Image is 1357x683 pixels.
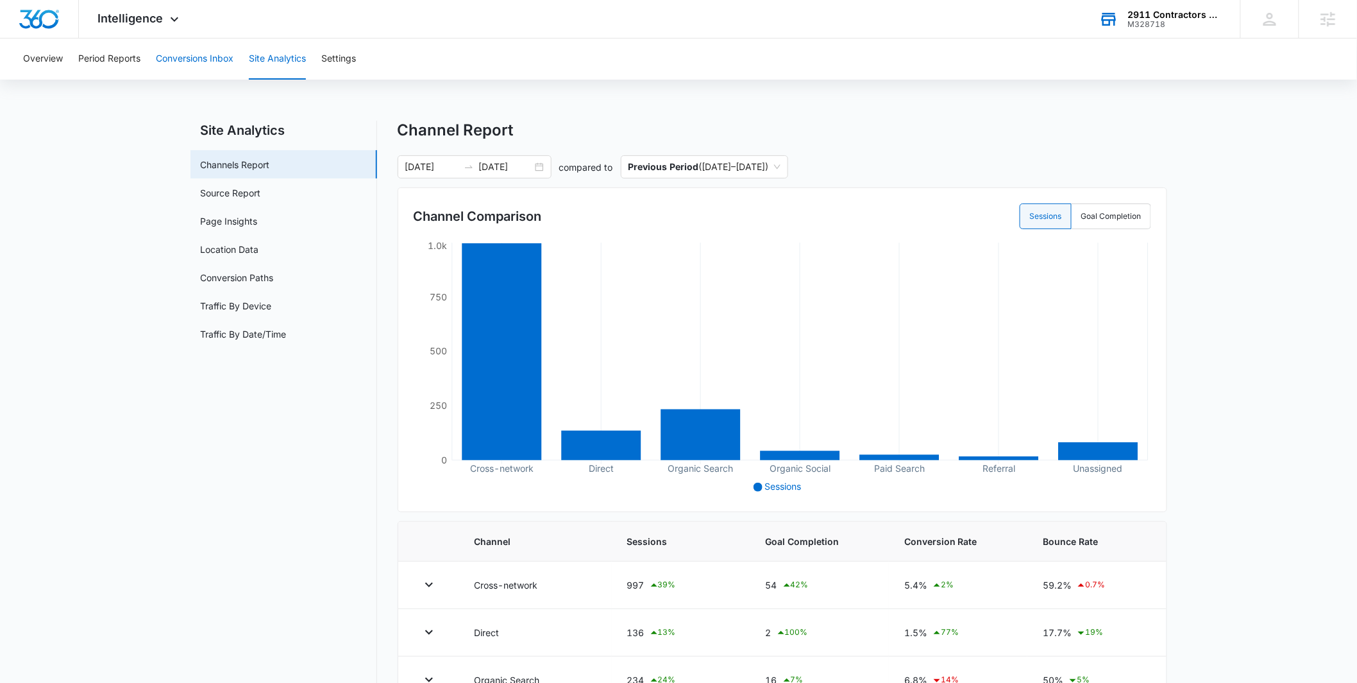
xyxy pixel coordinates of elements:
tspan: Organic Search [668,463,733,474]
button: Period Reports [78,39,140,80]
div: account id [1128,20,1222,29]
a: Source Report [201,186,261,200]
input: Start date [405,160,459,174]
span: Intelligence [98,12,164,25]
div: account name [1128,10,1222,20]
div: 2 % [932,578,954,593]
tspan: 250 [430,400,447,411]
div: 42 % [782,578,809,593]
tspan: 750 [430,291,447,302]
a: Channels Report [201,158,270,171]
button: Toggle Row Expanded [419,575,439,595]
div: 19 % [1076,625,1103,641]
h2: Site Analytics [190,121,377,140]
img: logo_orange.svg [21,21,31,31]
div: 136 [627,625,735,641]
a: Location Data [201,243,259,256]
tspan: 0 [441,454,447,465]
div: 13 % [649,625,676,641]
tspan: Paid Search [874,463,925,474]
div: 5.4% [904,578,1012,593]
tspan: Cross-network [470,463,534,474]
div: v 4.0.25 [36,21,63,31]
div: 100 % [776,625,808,641]
div: 1.5% [904,625,1012,641]
span: Goal Completion [766,535,873,548]
tspan: Organic Social [770,463,830,474]
span: ( [DATE] – [DATE] ) [628,156,780,178]
p: Previous Period [628,161,699,172]
img: tab_keywords_by_traffic_grey.svg [128,74,138,85]
div: 997 [627,578,735,593]
td: Direct [459,609,612,657]
span: Conversion Rate [904,535,1012,548]
a: Page Insights [201,214,258,228]
div: 39 % [649,578,676,593]
div: 77 % [932,625,959,641]
div: 2 [766,625,873,641]
label: Sessions [1020,203,1072,229]
div: 0.7 % [1076,578,1105,593]
button: Site Analytics [249,39,306,80]
span: Sessions [627,535,735,548]
tspan: Unassigned [1074,463,1123,474]
tspan: 1.0k [428,240,447,251]
span: swap-right [464,162,474,172]
img: tab_domain_overview_orange.svg [35,74,45,85]
input: End date [479,160,532,174]
a: Conversion Paths [201,271,274,284]
span: Channel [475,535,596,548]
tspan: 500 [430,345,447,356]
img: website_grey.svg [21,33,31,44]
div: 17.7% [1043,625,1145,641]
div: 54 [766,578,873,593]
button: Toggle Row Expanded [419,622,439,643]
a: Traffic By Device [201,299,272,313]
p: compared to [559,160,613,174]
div: 59.2% [1043,578,1145,593]
div: Domain Overview [49,76,115,84]
span: to [464,162,474,172]
button: Conversions Inbox [156,39,233,80]
span: Bounce Rate [1043,535,1145,548]
h3: Channel Comparison [414,207,542,226]
a: Traffic By Date/Time [201,327,287,341]
div: Domain: [DOMAIN_NAME] [33,33,141,44]
div: Keywords by Traffic [142,76,216,84]
button: Settings [321,39,356,80]
span: Sessions [765,481,802,492]
td: Cross-network [459,562,612,609]
button: Overview [23,39,63,80]
tspan: Direct [589,463,614,474]
h1: Channel Report [398,121,514,140]
label: Goal Completion [1072,203,1151,229]
tspan: Referral [982,463,1015,474]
